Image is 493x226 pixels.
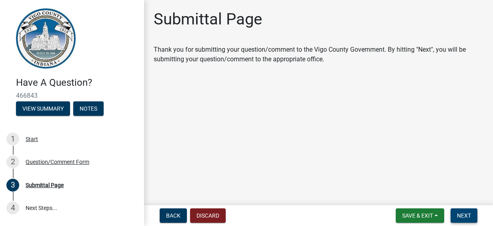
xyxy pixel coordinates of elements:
img: Vigo County, Indiana [16,8,76,69]
button: Discard [190,208,226,223]
span: Back [166,212,180,219]
span: Save & Exit [402,212,433,219]
button: Back [160,208,187,223]
button: Next [451,208,477,223]
div: 3 [6,179,19,192]
div: Question/Comment Form [26,159,89,165]
p: Thank you for submitting your question/comment to the Vigo County Government. By hitting "Next", ... [154,45,483,64]
h4: Have A Question? [16,77,138,89]
button: Save & Exit [396,208,444,223]
button: Notes [73,101,104,116]
div: 1 [6,133,19,145]
span: 466843 [16,92,128,99]
span: Next [457,212,471,219]
button: View Summary [16,101,70,116]
h1: Submittal Page [154,10,262,29]
wm-modal-confirm: Notes [73,106,104,112]
div: 4 [6,202,19,214]
div: Submittal Page [26,182,64,188]
div: 2 [6,155,19,168]
div: Start [26,136,38,142]
wm-modal-confirm: Summary [16,106,70,112]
